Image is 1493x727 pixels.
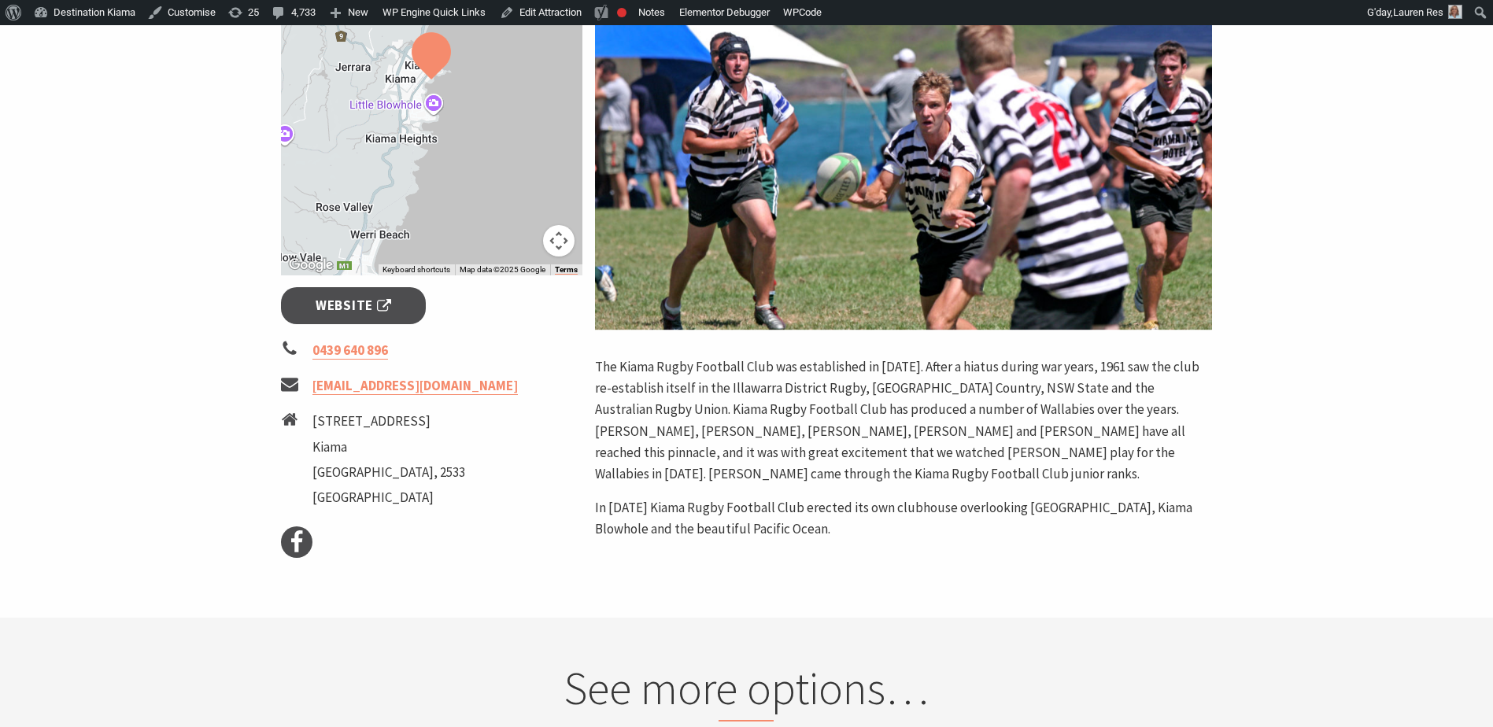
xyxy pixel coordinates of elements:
div: Focus keyphrase not set [617,8,626,17]
img: Res-lauren-square-150x150.jpg [1448,5,1462,19]
li: [GEOGRAPHIC_DATA], 2533 [312,462,465,483]
p: The Kiama Rugby Football Club was established in [DATE]. After a hiatus during war years, 1961 sa... [595,356,1212,485]
button: Map camera controls [543,225,575,256]
li: [GEOGRAPHIC_DATA] [312,487,465,508]
img: Google [285,255,337,275]
span: Website [316,295,391,316]
button: Keyboard shortcuts [382,264,450,275]
span: Map data ©2025 Google [460,265,545,274]
a: 0439 640 896 [312,341,388,360]
li: [STREET_ADDRESS] [312,411,465,432]
h2: See more options… [446,661,1047,722]
a: Terms (opens in new tab) [555,265,578,275]
a: Website [281,287,427,324]
a: Open this area in Google Maps (opens a new window) [285,255,337,275]
a: [EMAIL_ADDRESS][DOMAIN_NAME] [312,377,518,395]
li: Kiama [312,437,465,458]
span: Lauren Res [1393,6,1443,18]
p: In [DATE] Kiama Rugby Football Club erected its own clubhouse overlooking [GEOGRAPHIC_DATA], Kiam... [595,497,1212,540]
